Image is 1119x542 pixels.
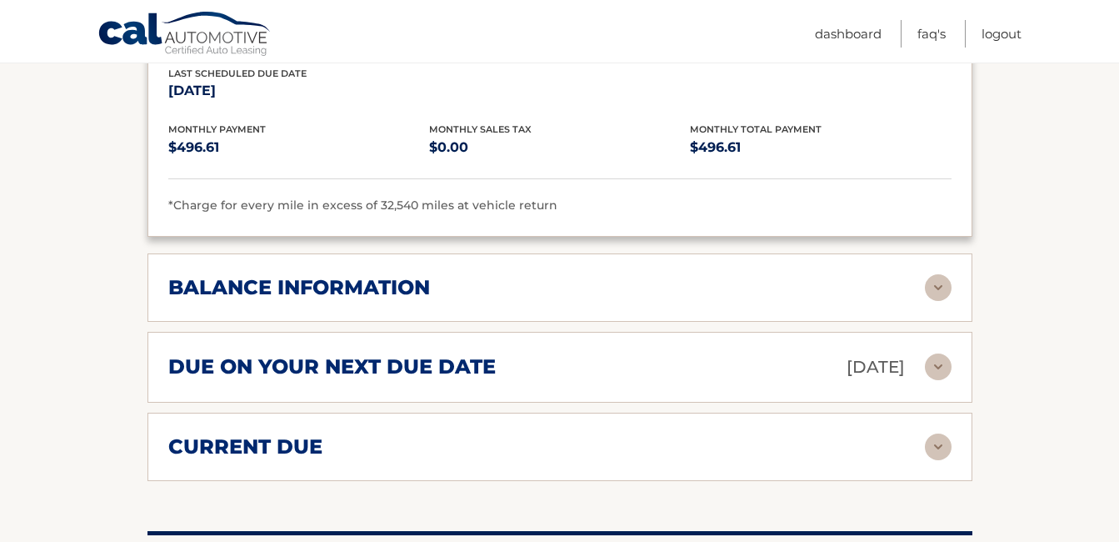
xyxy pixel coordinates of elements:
[168,434,322,459] h2: current due
[925,434,952,460] img: accordion-rest.svg
[168,354,496,379] h2: due on your next due date
[168,68,307,79] span: Last Scheduled Due Date
[917,20,946,48] a: FAQ's
[815,20,882,48] a: Dashboard
[925,274,952,301] img: accordion-rest.svg
[168,136,429,159] p: $496.61
[168,275,430,300] h2: balance information
[925,354,952,380] img: accordion-rest.svg
[168,79,429,103] p: [DATE]
[690,136,951,159] p: $496.61
[429,123,532,135] span: Monthly Sales Tax
[168,198,557,213] span: *Charge for every mile in excess of 32,540 miles at vehicle return
[97,11,272,59] a: Cal Automotive
[690,123,822,135] span: Monthly Total Payment
[847,353,905,382] p: [DATE]
[429,136,690,159] p: $0.00
[168,123,266,135] span: Monthly Payment
[982,20,1022,48] a: Logout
